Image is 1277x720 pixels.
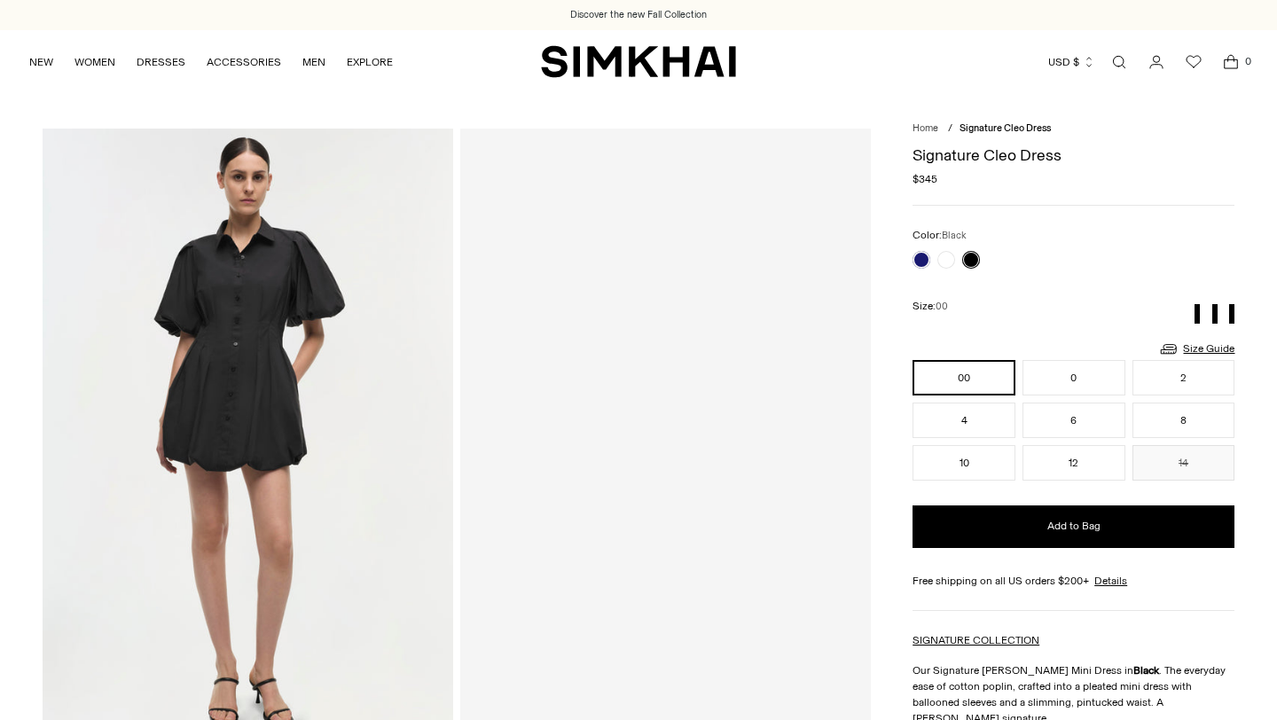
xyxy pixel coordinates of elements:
a: NEW [29,43,53,82]
button: 12 [1022,445,1125,481]
a: Home [913,122,938,134]
b: Black [1133,664,1159,677]
label: Color: [913,227,967,244]
nav: breadcrumbs [913,121,1234,137]
button: Add to Bag [913,505,1234,548]
span: Add to Bag [1047,519,1101,534]
h1: Signature Cleo Dress [913,147,1234,163]
button: 00 [913,360,1015,395]
a: MEN [302,43,325,82]
a: WOMEN [74,43,115,82]
button: 0 [1022,360,1125,395]
button: 4 [913,403,1015,438]
button: 2 [1132,360,1235,395]
a: ACCESSORIES [207,43,281,82]
span: 0 [1240,53,1256,69]
button: 6 [1022,403,1125,438]
button: USD $ [1048,43,1095,82]
a: SIMKHAI [541,44,736,79]
a: EXPLORE [347,43,393,82]
a: SIGNATURE COLLECTION [913,634,1039,646]
a: Size Guide [1158,338,1234,360]
button: 8 [1132,403,1235,438]
a: Details [1094,573,1127,589]
span: Signature Cleo Dress [960,122,1051,134]
a: Wishlist [1176,44,1211,80]
a: DRESSES [137,43,185,82]
span: Black [942,230,967,241]
div: Free shipping on all US orders $200+ [913,573,1234,589]
button: 14 [1132,445,1235,481]
span: 00 [936,301,948,312]
button: 10 [913,445,1015,481]
a: Open search modal [1101,44,1137,80]
div: / [948,121,952,137]
span: $345 [913,171,937,187]
label: Size: [913,298,948,315]
a: Go to the account page [1139,44,1174,80]
a: Discover the new Fall Collection [570,8,707,22]
a: Open cart modal [1213,44,1249,80]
